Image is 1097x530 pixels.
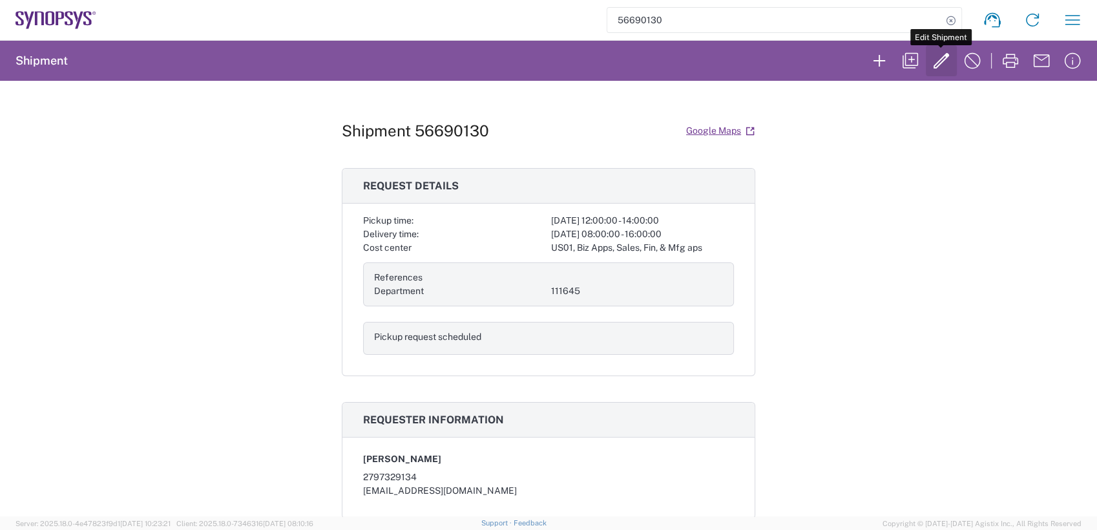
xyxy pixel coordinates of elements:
span: [PERSON_NAME] [363,452,441,466]
span: References [374,272,423,282]
div: [EMAIL_ADDRESS][DOMAIN_NAME] [363,484,734,498]
span: Requester information [363,414,504,426]
a: Support [481,519,514,527]
span: Pickup request scheduled [374,332,481,342]
div: 2797329134 [363,471,734,484]
span: Client: 2025.18.0-7346316 [176,520,313,527]
span: [DATE] 10:23:21 [120,520,171,527]
div: [DATE] 08:00:00 - 16:00:00 [551,228,734,241]
span: [DATE] 08:10:16 [263,520,313,527]
span: Delivery time: [363,229,419,239]
span: Server: 2025.18.0-4e47823f9d1 [16,520,171,527]
input: Shipment, tracking or reference number [607,8,942,32]
span: Pickup time: [363,215,413,226]
a: Feedback [514,519,547,527]
div: [DATE] 12:00:00 - 14:00:00 [551,214,734,228]
span: Copyright © [DATE]-[DATE] Agistix Inc., All Rights Reserved [883,518,1081,529]
h2: Shipment [16,53,68,69]
span: Cost center [363,242,412,253]
div: 111645 [551,284,723,298]
div: Department [374,284,546,298]
span: Request details [363,180,459,192]
h1: Shipment 56690130 [342,122,489,140]
a: Google Maps [685,120,755,142]
div: US01, Biz Apps, Sales, Fin, & Mfg aps [551,241,734,255]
